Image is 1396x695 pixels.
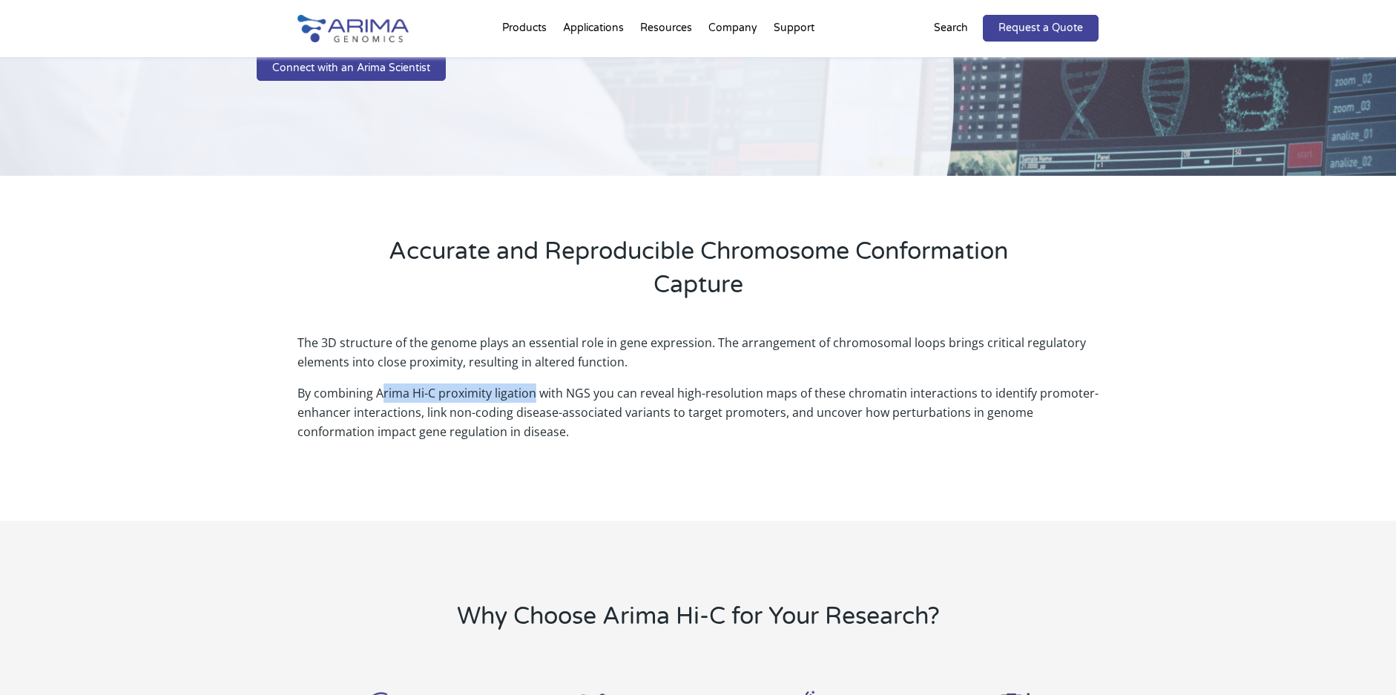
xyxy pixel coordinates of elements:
[297,383,1099,441] p: By combining Arima Hi-C proximity ligation with NGS you can reveal high-resolution maps of these ...
[357,600,1039,645] h2: Why Choose Arima Hi-C for Your Research?
[934,19,968,38] p: Search
[297,15,409,42] img: Arima-Genomics-logo
[983,15,1099,42] a: Request a Quote
[297,333,1099,383] p: The 3D structure of the genome plays an essential role in gene expression. The arrangement of chr...
[257,55,446,82] a: Connect with an Arima Scientist
[357,235,1039,313] h2: Accurate and Reproducible Chromosome Conformation Capture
